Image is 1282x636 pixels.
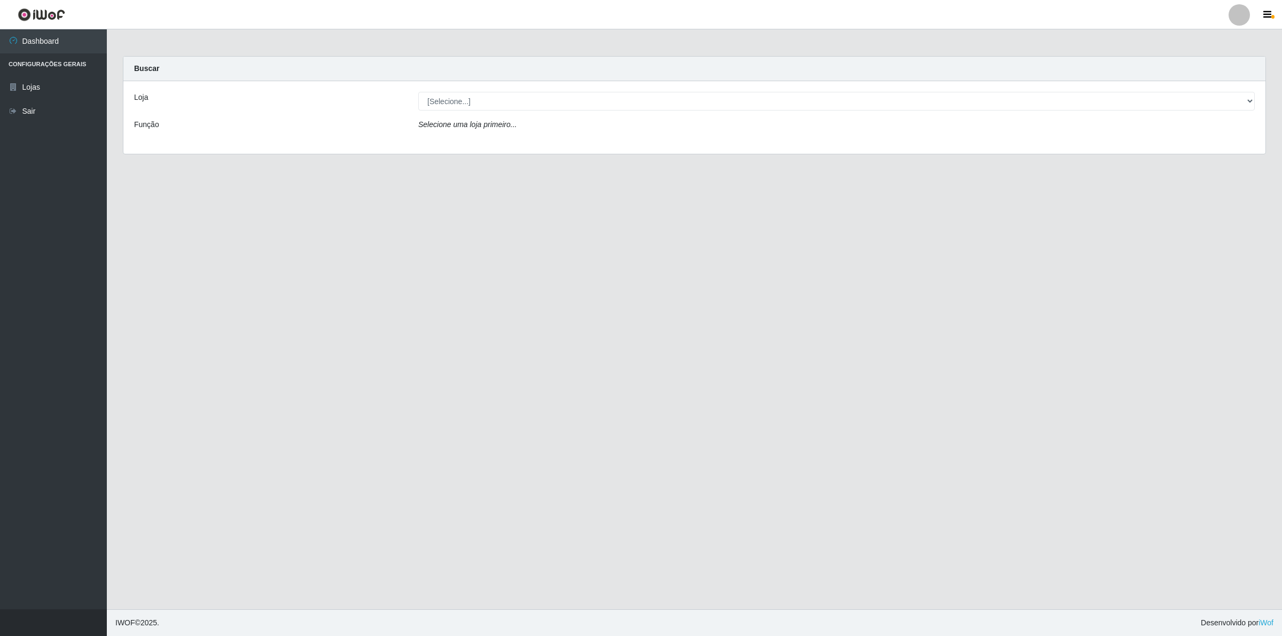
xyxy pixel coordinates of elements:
label: Loja [134,92,148,103]
span: © 2025 . [115,617,159,629]
span: Desenvolvido por [1201,617,1273,629]
label: Função [134,119,159,130]
span: IWOF [115,618,135,627]
strong: Buscar [134,64,159,73]
i: Selecione uma loja primeiro... [418,120,517,129]
img: CoreUI Logo [18,8,65,21]
a: iWof [1258,618,1273,627]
